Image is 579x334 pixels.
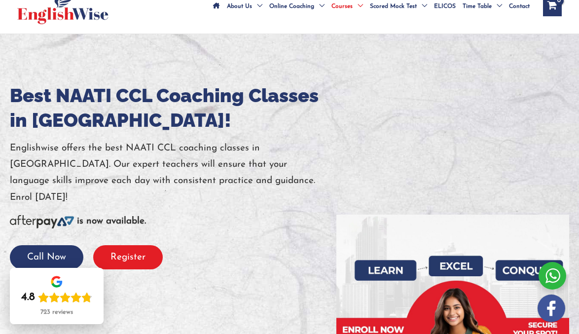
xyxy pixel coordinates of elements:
button: Register [93,245,163,269]
div: 4.8 [21,291,35,304]
button: Call Now [10,245,83,269]
div: 723 reviews [40,308,73,316]
div: Rating: 4.8 out of 5 [21,291,92,304]
a: Call Now [10,253,83,262]
img: white-facebook.png [538,295,565,322]
img: Afterpay-Logo [10,215,74,228]
a: Register [93,253,163,262]
b: is now available. [77,217,146,226]
p: Englishwise offers the best NAATI CCL coaching classes in [GEOGRAPHIC_DATA]. Our expert teachers ... [10,140,336,206]
h1: Best NAATI CCL Coaching Classes in [GEOGRAPHIC_DATA]! [10,83,336,133]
